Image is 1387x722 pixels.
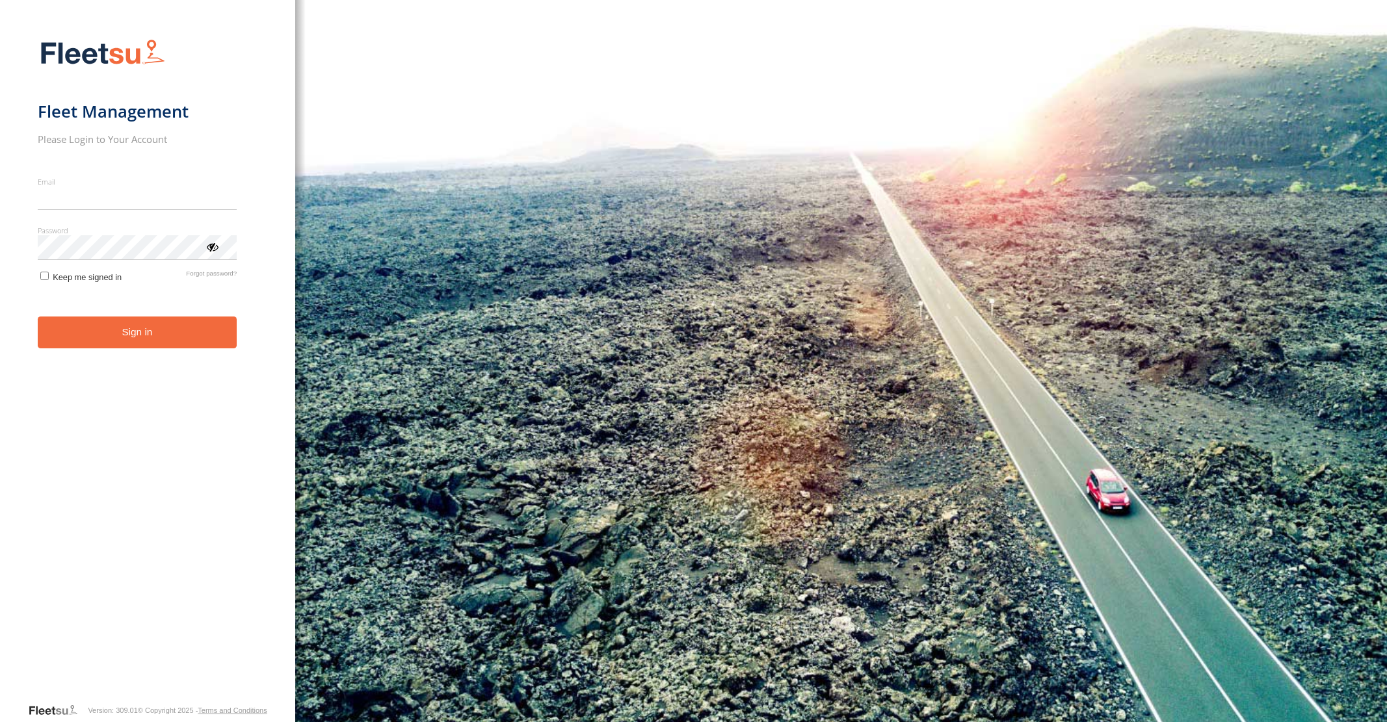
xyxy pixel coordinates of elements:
[38,316,237,348] button: Sign in
[28,704,88,717] a: Visit our Website
[38,177,237,187] label: Email
[38,101,237,122] h1: Fleet Management
[38,226,237,235] label: Password
[38,36,168,70] img: Fleetsu
[138,706,267,714] div: © Copyright 2025 -
[88,706,137,714] div: Version: 309.01
[38,31,258,703] form: main
[205,240,218,253] div: ViewPassword
[186,270,237,282] a: Forgot password?
[53,272,122,282] span: Keep me signed in
[198,706,267,714] a: Terms and Conditions
[40,272,49,280] input: Keep me signed in
[38,133,237,146] h2: Please Login to Your Account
